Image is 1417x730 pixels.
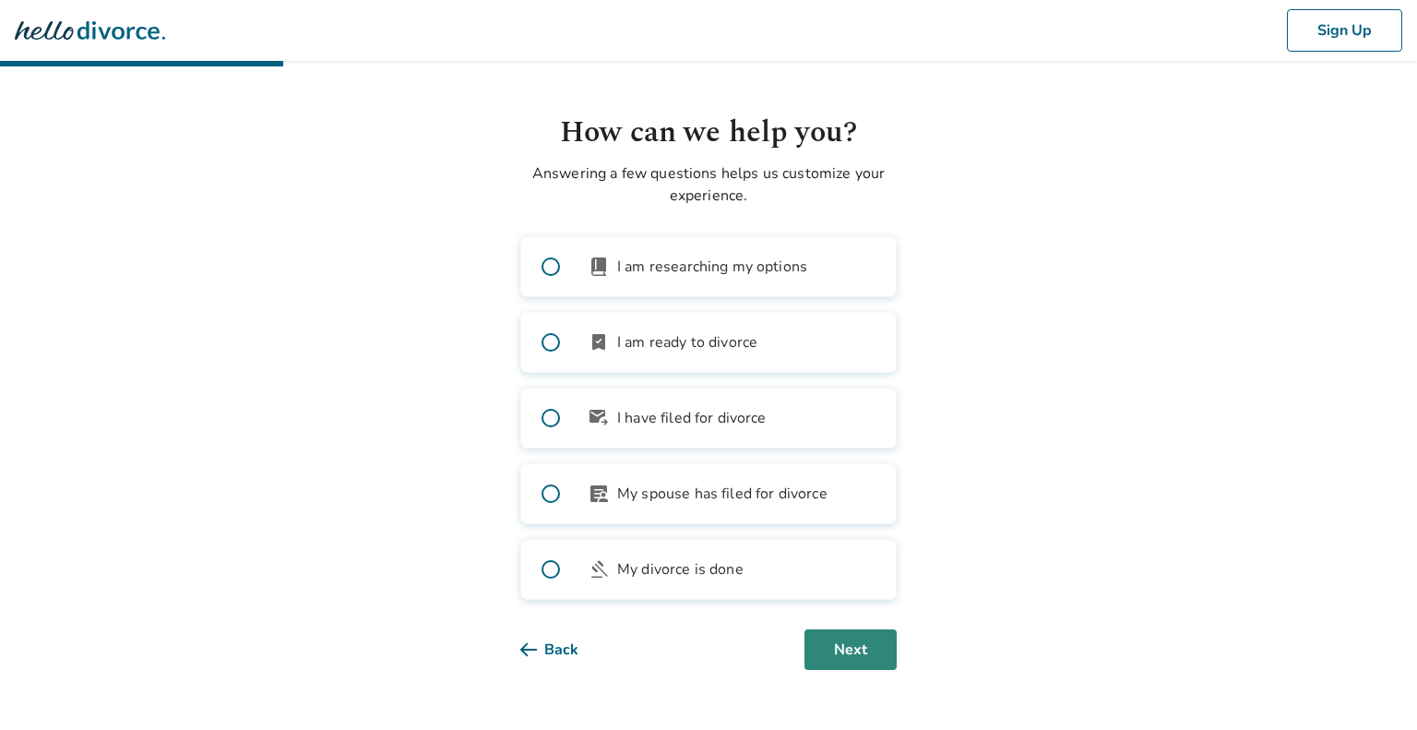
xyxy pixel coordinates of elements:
span: article_person [588,483,610,505]
button: Back [520,629,608,670]
iframe: Chat Widget [1325,641,1417,730]
span: bookmark_check [588,331,610,353]
span: I am researching my options [617,256,807,278]
h1: How can we help you? [520,111,897,155]
span: My spouse has filed for divorce [617,483,828,505]
p: Answering a few questions helps us customize your experience. [520,162,897,207]
span: outgoing_mail [588,407,610,429]
span: My divorce is done [617,558,744,580]
button: Sign Up [1287,9,1402,52]
span: I am ready to divorce [617,331,757,353]
span: gavel [588,558,610,580]
span: I have filed for divorce [617,407,767,429]
button: Next [804,629,897,670]
span: book_2 [588,256,610,278]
